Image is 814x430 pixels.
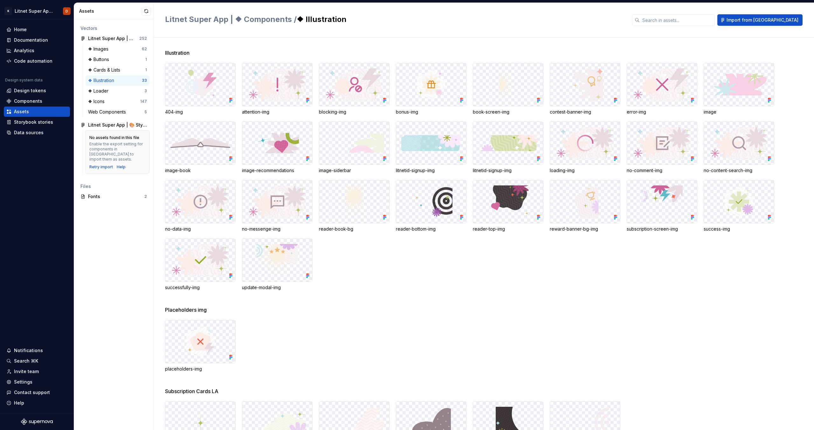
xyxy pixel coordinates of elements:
[704,167,774,174] div: no-content-search-img
[21,419,53,425] svg: Supernova Logo
[4,366,70,377] a: Invite team
[4,107,70,117] a: Assets
[319,226,390,232] div: reader-book-bg
[4,128,70,138] a: Data sources
[79,8,142,14] div: Assets
[14,26,27,33] div: Home
[78,120,149,130] a: Litnet Super App | 🎨 Styles
[4,56,70,66] a: Code automation
[165,49,190,57] span: Illustration
[14,400,24,406] div: Help
[139,36,147,41] div: 252
[1,4,72,18] button: KLitnet Super App 2.0.D
[165,387,218,395] span: Subscription Cards LA
[88,109,128,115] div: Web Components
[727,17,798,23] span: Import from [GEOGRAPHIC_DATA]
[145,57,147,62] div: 1
[4,345,70,356] button: Notifications
[86,44,149,54] a: ❖ Images62
[4,398,70,408] button: Help
[165,15,297,24] span: Litnet Super App | ❖ Components /
[14,37,48,43] div: Documentation
[4,387,70,398] button: Contact support
[165,167,236,174] div: image-book
[80,25,147,31] div: Vectors
[140,99,147,104] div: 147
[396,167,466,174] div: litnetid-signup-img
[145,67,147,73] div: 1
[319,167,390,174] div: image-siderbar
[80,183,147,190] div: Files
[88,122,147,128] div: Litnet Super App | 🎨 Styles
[144,194,147,199] div: 2
[14,108,29,115] div: Assets
[88,56,112,63] div: ❖ Buttons
[15,8,55,14] div: Litnet Super App 2.0.
[14,47,34,54] div: Analytics
[144,88,147,94] div: 3
[627,109,697,115] div: error-img
[165,226,236,232] div: no-data-img
[86,96,149,107] a: ❖ Icons147
[86,75,149,86] a: ❖ Illustration33
[4,96,70,106] a: Components
[144,109,147,114] div: 5
[14,129,44,136] div: Data sources
[473,109,543,115] div: book-screen-img
[88,193,144,200] div: Fonts
[88,98,107,105] div: ❖ Icons
[88,88,111,94] div: ❖ Loader
[165,14,624,24] h2: ❖ Illustration
[242,167,313,174] div: image-recommendations
[117,164,126,170] a: Help
[14,379,32,385] div: Settings
[4,117,70,127] a: Storybook stories
[242,226,313,232] div: no-messenge-img
[88,67,123,73] div: ❖ Cards & Lists
[4,86,70,96] a: Design tokens
[66,9,68,14] div: D
[14,347,43,354] div: Notifications
[142,78,147,83] div: 33
[89,135,139,140] div: No assets found in this file
[165,366,236,372] div: placeholders-img
[86,65,149,75] a: ❖ Cards & Lists1
[14,389,50,396] div: Contact support
[142,46,147,52] div: 62
[14,87,46,94] div: Design tokens
[4,7,12,15] div: K
[14,98,42,104] div: Components
[89,164,113,170] button: Retry import
[550,226,620,232] div: reward-banner-bg-img
[4,356,70,366] button: Search ⌘K
[89,142,145,162] div: Enable the export setting for components in [GEOGRAPHIC_DATA] to import them as assets.
[5,78,43,83] div: Design system data
[88,46,111,52] div: ❖ Images
[640,14,715,26] input: Search in assets...
[78,33,149,44] a: Litnet Super App | ❖ Components252
[4,377,70,387] a: Settings
[14,368,39,375] div: Invite team
[627,226,697,232] div: subscription-screen-img
[14,119,53,125] div: Storybook stories
[473,226,543,232] div: reader-top-img
[550,109,620,115] div: contest-banner-img
[717,14,803,26] button: Import from [GEOGRAPHIC_DATA]
[78,191,149,202] a: Fonts2
[4,35,70,45] a: Documentation
[14,358,38,364] div: Search ⌘K
[165,109,236,115] div: 404-img
[473,167,543,174] div: litnetid-signup-img
[242,109,313,115] div: attention-img
[704,109,774,115] div: image
[627,167,697,174] div: no-comment-img
[165,284,236,291] div: successfully-img
[319,109,390,115] div: blocking-img
[4,24,70,35] a: Home
[86,54,149,65] a: ❖ Buttons1
[4,45,70,56] a: Analytics
[704,226,774,232] div: success-img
